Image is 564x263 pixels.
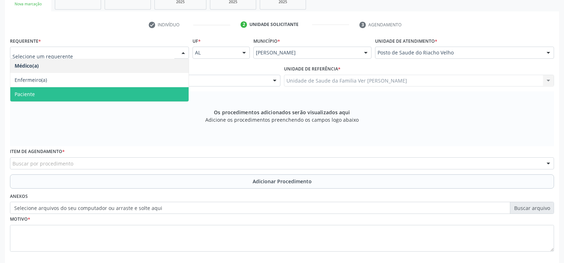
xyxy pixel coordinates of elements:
label: Item de agendamento [10,146,65,157]
label: Anexos [10,191,28,202]
span: Adicionar Procedimento [253,178,312,185]
label: Motivo [10,214,30,225]
input: Selecione um requerente [12,49,174,63]
span: Paciente [15,91,35,98]
label: UF [193,36,201,47]
span: Médico(a) [15,62,39,69]
span: Buscar por procedimento [12,160,73,167]
label: Unidade de atendimento [375,36,437,47]
span: Adicione os procedimentos preenchendo os campos logo abaixo [205,116,359,123]
span: Enfermeiro(a) [15,77,47,83]
span: AL [195,49,235,56]
span: [PERSON_NAME] [256,49,357,56]
label: Requerente [10,36,41,47]
label: Unidade de referência [284,64,341,75]
button: Adicionar Procedimento [10,174,554,189]
span: Posto de Saude do Riacho Velho [378,49,539,56]
div: Nova marcação [10,1,46,7]
span: Os procedimentos adicionados serão visualizados aqui [214,109,350,116]
div: Unidade solicitante [249,21,299,28]
label: Município [253,36,280,47]
div: 2 [241,21,247,28]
